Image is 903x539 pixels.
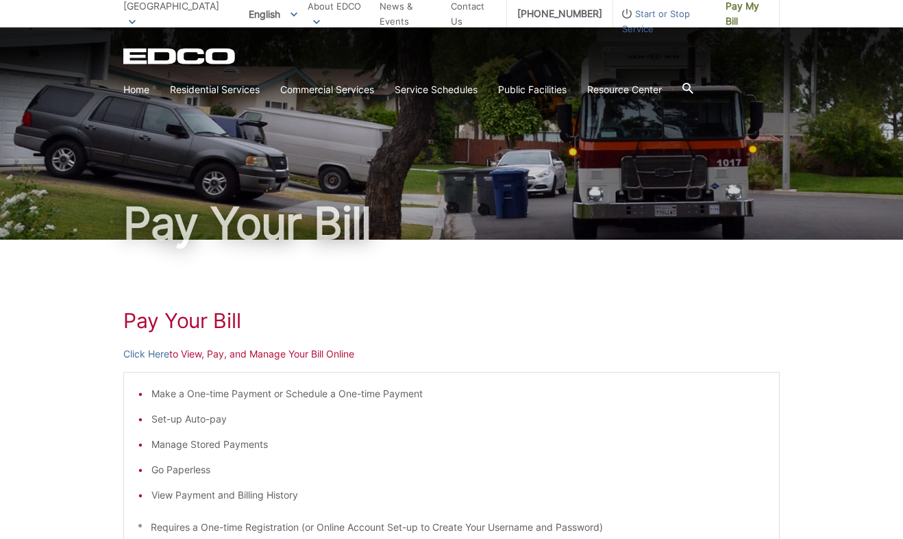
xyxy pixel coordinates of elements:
a: Commercial Services [280,82,374,97]
a: Resource Center [587,82,662,97]
a: Click Here [123,347,169,362]
li: Set-up Auto-pay [151,412,765,427]
a: Home [123,82,149,97]
span: English [238,3,308,25]
a: Service Schedules [395,82,478,97]
h1: Pay Your Bill [123,308,780,333]
li: Manage Stored Payments [151,437,765,452]
li: View Payment and Billing History [151,488,765,503]
a: EDCD logo. Return to the homepage. [123,48,237,64]
p: to View, Pay, and Manage Your Bill Online [123,347,780,362]
a: Residential Services [170,82,260,97]
li: Make a One-time Payment or Schedule a One-time Payment [151,386,765,401]
li: Go Paperless [151,462,765,477]
h1: Pay Your Bill [123,201,780,245]
p: * Requires a One-time Registration (or Online Account Set-up to Create Your Username and Password) [138,520,765,535]
a: Public Facilities [498,82,567,97]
